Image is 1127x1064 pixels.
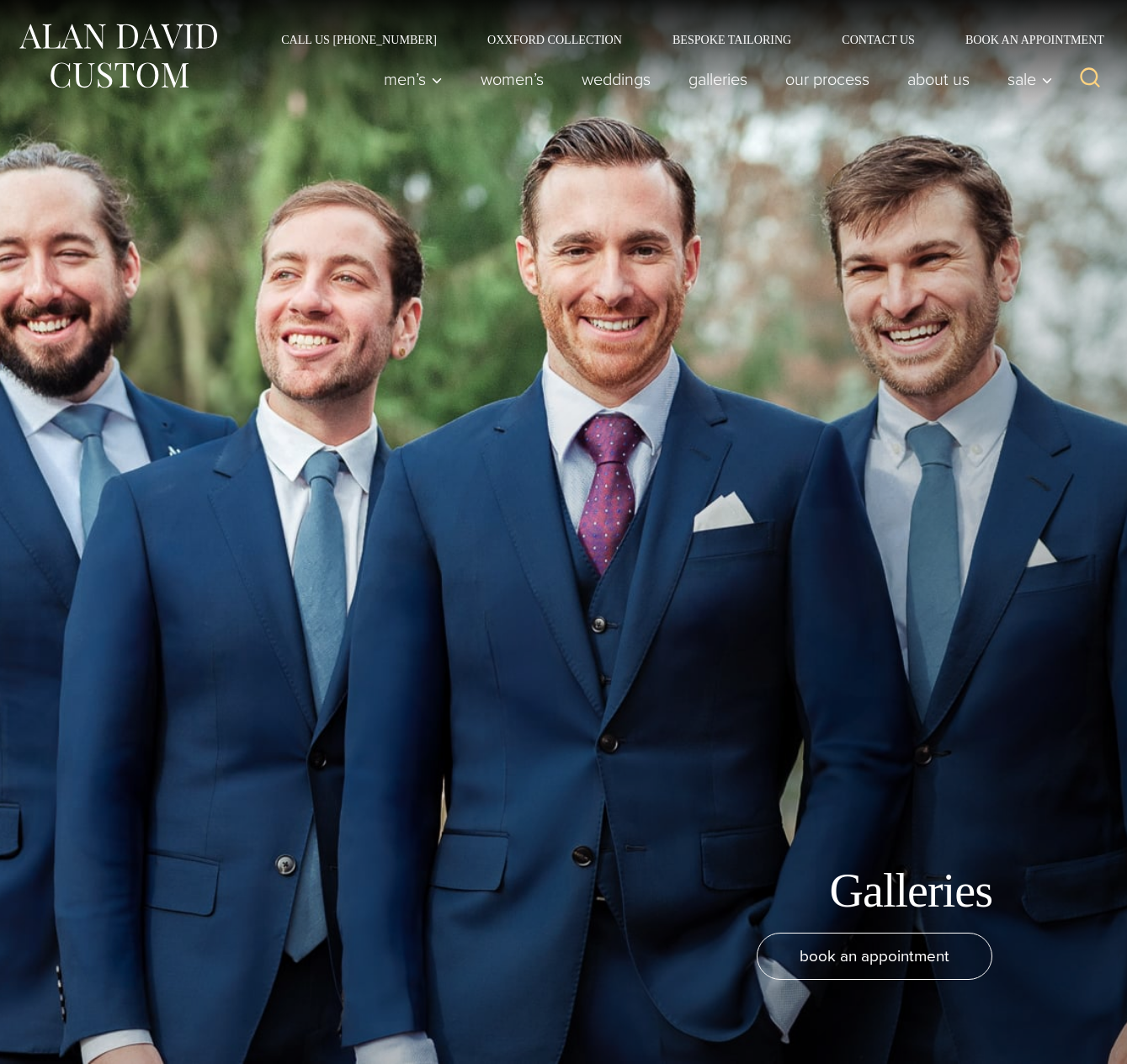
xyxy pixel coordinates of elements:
[384,71,443,88] span: Men’s
[462,62,563,96] a: Women’s
[462,34,647,45] a: Oxxford Collection
[563,62,670,96] a: weddings
[830,863,993,919] h1: Galleries
[767,62,889,96] a: Our Process
[757,933,992,980] a: book an appointment
[647,34,816,45] a: Bespoke Tailoring
[1070,59,1110,99] button: View Search Form
[670,62,767,96] a: Galleries
[816,34,940,45] a: Contact Us
[1007,71,1053,88] span: Sale
[889,62,989,96] a: About Us
[256,34,1110,45] nav: Secondary Navigation
[365,62,1062,96] nav: Primary Navigation
[17,19,219,93] img: Alan David Custom
[940,34,1110,45] a: Book an Appointment
[256,34,462,45] a: Call Us [PHONE_NUMBER]
[800,944,949,968] span: book an appointment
